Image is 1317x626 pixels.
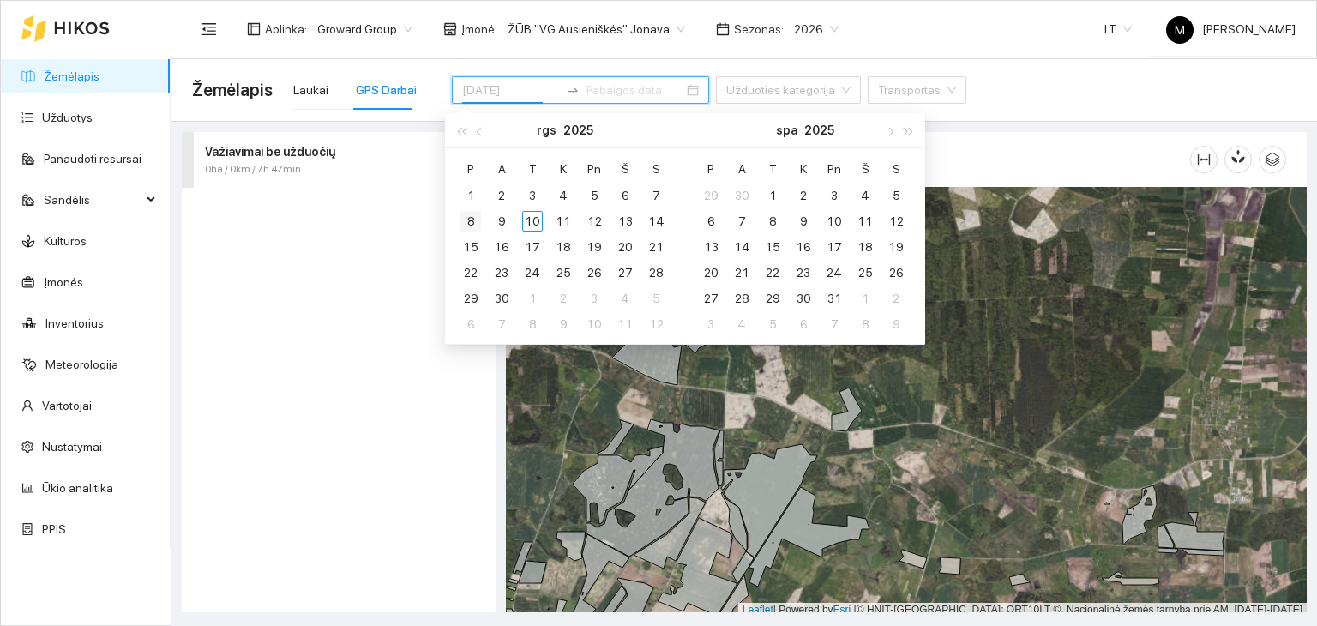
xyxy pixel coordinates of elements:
[548,260,579,286] td: 2025-09-25
[486,155,517,183] th: A
[833,604,851,616] a: Esri
[522,237,543,257] div: 17
[793,314,814,334] div: 6
[701,185,721,206] div: 29
[548,234,579,260] td: 2025-09-18
[579,208,610,234] td: 2025-09-12
[517,183,548,208] td: 2025-09-03
[701,314,721,334] div: 3
[804,113,834,147] button: 2025
[640,286,671,311] td: 2025-10-05
[548,155,579,183] th: K
[44,275,83,289] a: Įmonės
[855,262,875,283] div: 25
[646,237,666,257] div: 21
[579,260,610,286] td: 2025-09-26
[881,208,911,234] td: 2025-10-12
[640,260,671,286] td: 2025-09-28
[726,286,757,311] td: 2025-10-28
[788,311,819,337] td: 2025-11-06
[610,286,640,311] td: 2025-10-04
[522,185,543,206] div: 3
[824,262,845,283] div: 24
[491,262,512,283] div: 23
[247,22,261,36] span: layout
[566,83,580,97] span: to
[646,211,666,232] div: 14
[731,211,752,232] div: 7
[726,155,757,183] th: A
[726,311,757,337] td: 2025-11-04
[1104,16,1132,42] span: LT
[486,208,517,234] td: 2025-09-09
[695,234,726,260] td: 2025-10-13
[579,311,610,337] td: 2025-10-10
[881,234,911,260] td: 2025-10-19
[563,113,593,147] button: 2025
[517,208,548,234] td: 2025-09-10
[819,260,850,286] td: 2025-10-24
[824,237,845,257] div: 17
[793,262,814,283] div: 23
[640,311,671,337] td: 2025-10-12
[1166,22,1296,36] span: [PERSON_NAME]
[548,183,579,208] td: 2025-09-04
[788,234,819,260] td: 2025-10-16
[819,286,850,311] td: 2025-10-31
[886,185,906,206] div: 5
[455,183,486,208] td: 2025-09-01
[610,311,640,337] td: 2025-10-11
[486,183,517,208] td: 2025-09-02
[850,311,881,337] td: 2025-11-08
[553,237,574,257] div: 18
[486,311,517,337] td: 2025-10-07
[491,211,512,232] div: 9
[553,211,574,232] div: 11
[757,183,788,208] td: 2025-10-01
[640,234,671,260] td: 2025-09-21
[537,113,556,147] button: rgs
[486,286,517,311] td: 2025-09-30
[788,183,819,208] td: 2025-10-02
[762,211,783,232] div: 8
[317,16,412,42] span: Groward Group
[881,183,911,208] td: 2025-10-05
[731,185,752,206] div: 30
[824,288,845,309] div: 31
[793,288,814,309] div: 30
[44,183,141,217] span: Sandėlis
[553,288,574,309] div: 2
[716,22,730,36] span: calendar
[788,260,819,286] td: 2025-10-23
[460,262,481,283] div: 22
[731,288,752,309] div: 28
[548,208,579,234] td: 2025-09-11
[640,155,671,183] th: S
[886,314,906,334] div: 9
[615,211,635,232] div: 13
[182,132,496,188] div: Važiavimai be užduočių0ha / 0km / 7h 47mineye-invisible
[192,12,226,46] button: menu-fold
[743,604,773,616] a: Leaflet
[757,155,788,183] th: T
[819,311,850,337] td: 2025-11-07
[886,211,906,232] div: 12
[584,288,604,309] div: 3
[517,234,548,260] td: 2025-09-17
[793,185,814,206] div: 2
[460,288,481,309] div: 29
[610,155,640,183] th: Š
[455,155,486,183] th: P
[491,237,512,257] div: 16
[762,288,783,309] div: 29
[819,208,850,234] td: 2025-10-10
[586,81,683,99] input: Pabaigos data
[757,260,788,286] td: 2025-10-22
[517,286,548,311] td: 2025-10-01
[455,208,486,234] td: 2025-09-08
[757,286,788,311] td: 2025-10-29
[455,311,486,337] td: 2025-10-06
[45,316,104,330] a: Inventorius
[205,161,301,178] span: 0ha / 0km / 7h 47min
[455,286,486,311] td: 2025-09-29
